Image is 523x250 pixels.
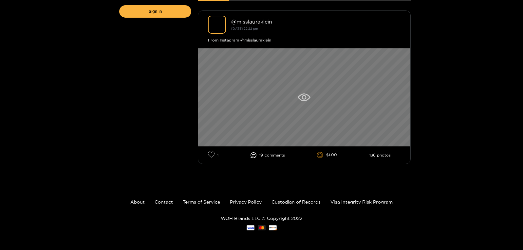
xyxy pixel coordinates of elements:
small: [DATE] 22:22 pm [231,27,258,30]
span: comment s [265,153,285,158]
a: Terms of Service [183,199,220,204]
a: Privacy Policy [230,199,262,204]
a: Contact [155,199,173,204]
a: Custodian of Records [271,199,321,204]
li: 19 [251,152,285,158]
a: About [130,199,145,204]
div: From Instagram @misslauraklein [208,37,401,43]
li: $1.00 [317,152,337,158]
img: misslauraklein [208,16,226,34]
li: 1 [208,151,218,159]
a: Visa Integrity Risk Program [330,199,393,204]
a: Sign in [119,5,191,18]
div: @ misslauraklein [231,19,401,25]
li: 136 photos [369,153,391,158]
